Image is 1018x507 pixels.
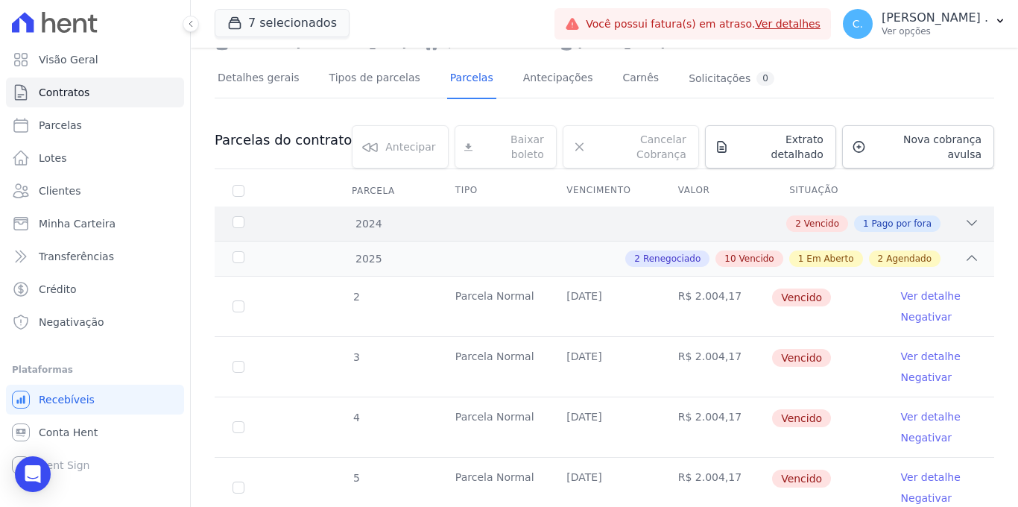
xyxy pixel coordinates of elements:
[12,361,178,379] div: Plataformas
[39,151,67,166] span: Lotes
[735,132,823,162] span: Extrato detalhado
[437,337,548,397] td: Parcela Normal
[6,307,184,337] a: Negativação
[233,421,244,433] input: default
[39,425,98,440] span: Conta Hent
[901,289,961,303] a: Ver detalhe
[334,176,413,206] div: Parcela
[6,110,184,140] a: Parcelas
[660,397,771,457] td: R$ 2.004,17
[795,217,801,230] span: 2
[548,175,660,207] th: Vencimento
[6,143,184,173] a: Lotes
[772,349,831,367] span: Vencido
[548,337,660,397] td: [DATE]
[739,252,774,265] span: Vencido
[901,409,961,424] a: Ver detalhe
[772,470,831,488] span: Vencido
[772,409,831,427] span: Vencido
[39,52,98,67] span: Visão Geral
[863,217,869,230] span: 1
[882,25,988,37] p: Ver opções
[352,291,360,303] span: 2
[756,72,774,86] div: 0
[39,216,116,231] span: Minha Carteira
[6,45,184,75] a: Visão Geral
[6,385,184,415] a: Recebíveis
[447,60,496,99] a: Parcelas
[15,456,51,492] div: Open Intercom Messenger
[886,252,932,265] span: Agendado
[798,252,804,265] span: 1
[689,72,774,86] div: Solicitações
[660,175,771,207] th: Valor
[39,183,80,198] span: Clientes
[901,470,961,485] a: Ver detalhe
[686,60,777,99] a: Solicitações0
[437,277,548,336] td: Parcela Normal
[437,397,548,457] td: Parcela Normal
[6,274,184,304] a: Crédito
[39,282,77,297] span: Crédito
[755,18,821,30] a: Ver detalhes
[6,78,184,107] a: Contratos
[352,412,360,423] span: 4
[352,472,360,484] span: 5
[872,217,932,230] span: Pago por fora
[619,60,662,99] a: Carnês
[901,432,952,444] a: Negativar
[804,217,839,230] span: Vencido
[634,252,640,265] span: 2
[6,176,184,206] a: Clientes
[878,252,884,265] span: 2
[6,209,184,239] a: Minha Carteira
[215,131,352,149] h3: Parcelas do contrato
[548,277,660,336] td: [DATE]
[724,252,736,265] span: 10
[233,300,244,312] input: default
[853,19,863,29] span: C.
[520,60,596,99] a: Antecipações
[437,175,548,207] th: Tipo
[842,125,994,169] a: Nova cobrança avulsa
[872,132,981,162] span: Nova cobrança avulsa
[233,482,244,494] input: default
[39,315,104,330] span: Negativação
[326,60,423,99] a: Tipos de parcelas
[39,118,82,133] span: Parcelas
[901,349,961,364] a: Ver detalhe
[233,361,244,373] input: default
[772,289,831,306] span: Vencido
[831,3,1018,45] button: C. [PERSON_NAME] . Ver opções
[901,311,952,323] a: Negativar
[6,418,184,447] a: Conta Hent
[39,392,95,407] span: Recebíveis
[901,371,952,383] a: Negativar
[215,60,303,99] a: Detalhes gerais
[643,252,701,265] span: Renegociado
[39,85,89,100] span: Contratos
[901,492,952,504] a: Negativar
[660,277,771,336] td: R$ 2.004,17
[6,242,184,271] a: Transferências
[806,252,853,265] span: Em Aberto
[705,125,836,169] a: Extrato detalhado
[352,351,360,363] span: 3
[215,9,350,37] button: 7 selecionados
[771,175,882,207] th: Situação
[39,249,114,264] span: Transferências
[586,16,821,32] span: Você possui fatura(s) em atraso.
[548,397,660,457] td: [DATE]
[882,10,988,25] p: [PERSON_NAME] .
[660,337,771,397] td: R$ 2.004,17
